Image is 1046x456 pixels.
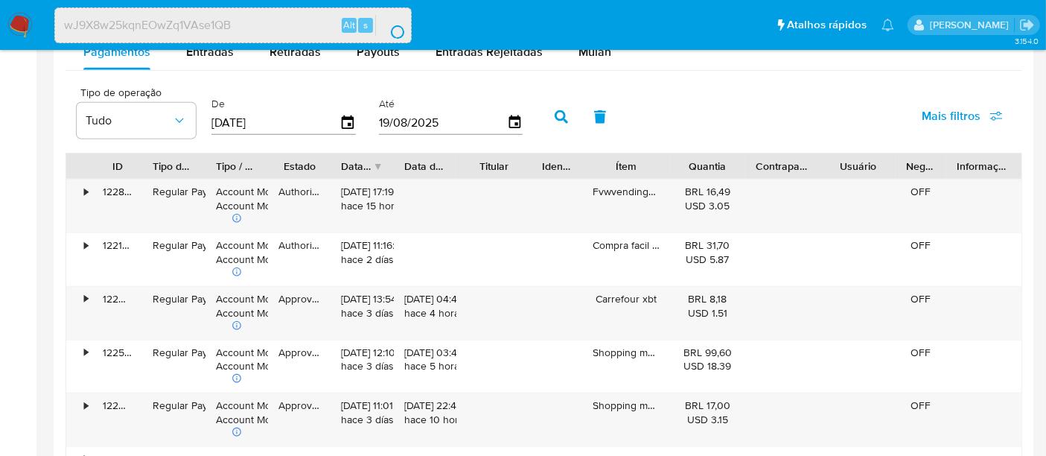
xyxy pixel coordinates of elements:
[363,18,368,32] span: s
[55,16,411,35] input: Pesquise usuários ou casos...
[881,19,894,31] a: Notificações
[343,18,355,32] span: Alt
[1019,17,1035,33] a: Sair
[787,17,867,33] span: Atalhos rápidos
[930,18,1014,32] p: renato.lopes@mercadopago.com.br
[375,15,406,36] button: search-icon
[1015,35,1039,47] span: 3.154.0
